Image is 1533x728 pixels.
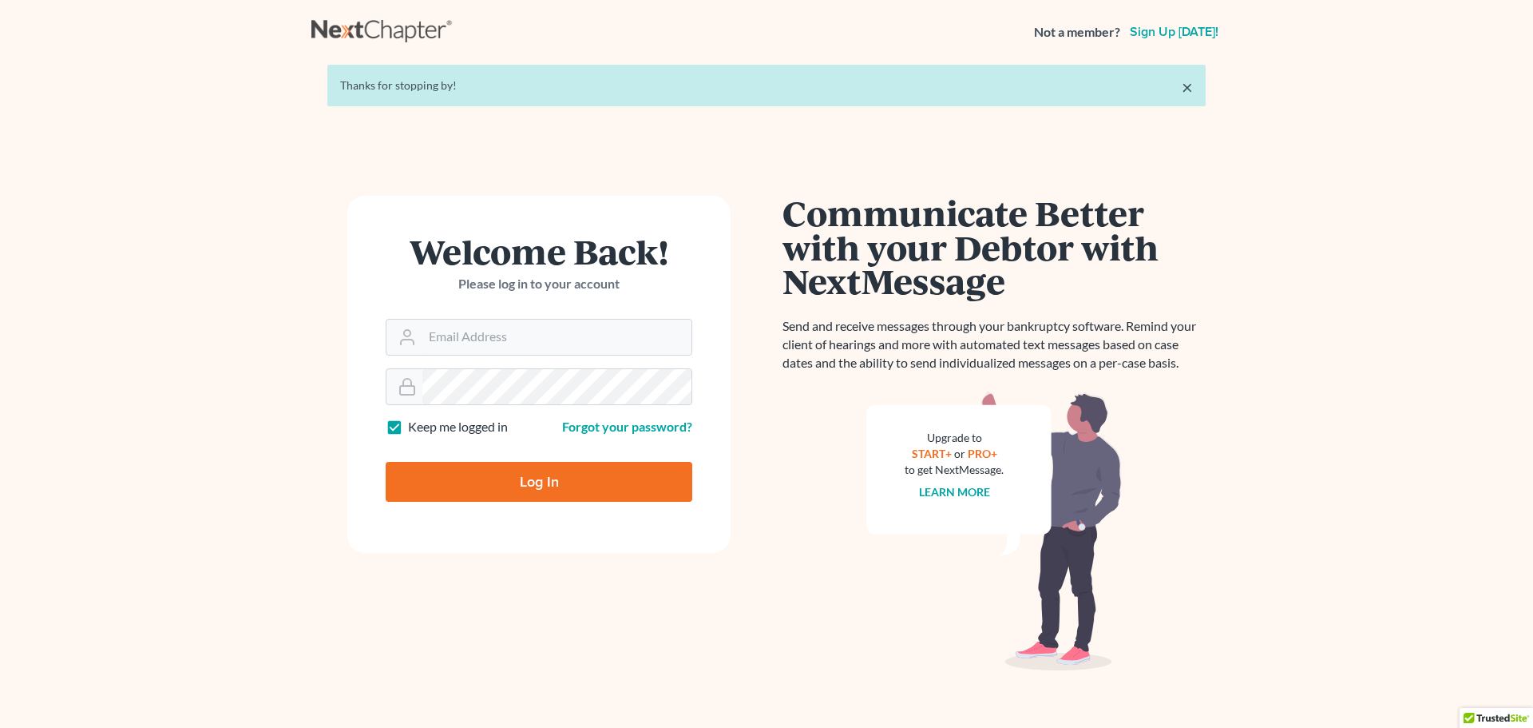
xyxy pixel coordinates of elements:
a: × [1182,78,1193,97]
a: Forgot your password? [562,419,692,434]
h1: Welcome Back! [386,234,692,269]
p: Please log in to your account [386,275,692,293]
label: Keep me logged in [408,418,508,436]
a: Learn more [919,485,990,499]
div: to get NextMessage. [905,462,1004,478]
a: Sign up [DATE]! [1127,26,1222,38]
input: Email Address [422,320,691,355]
input: Log In [386,462,692,502]
p: Send and receive messages through your bankruptcy software. Remind your client of hearings and mo... [782,317,1206,372]
div: Thanks for stopping by! [340,78,1193,93]
a: PRO+ [968,447,997,460]
img: nextmessage_bg-59042aed3d76b12b5cd301f8e5b87938c9018125f34e5fa2b7a6b67550977c72.svg [866,392,1122,671]
strong: Not a member? [1034,23,1120,42]
h1: Communicate Better with your Debtor with NextMessage [782,196,1206,298]
div: Upgrade to [905,430,1004,446]
a: START+ [912,447,952,460]
span: or [954,447,965,460]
